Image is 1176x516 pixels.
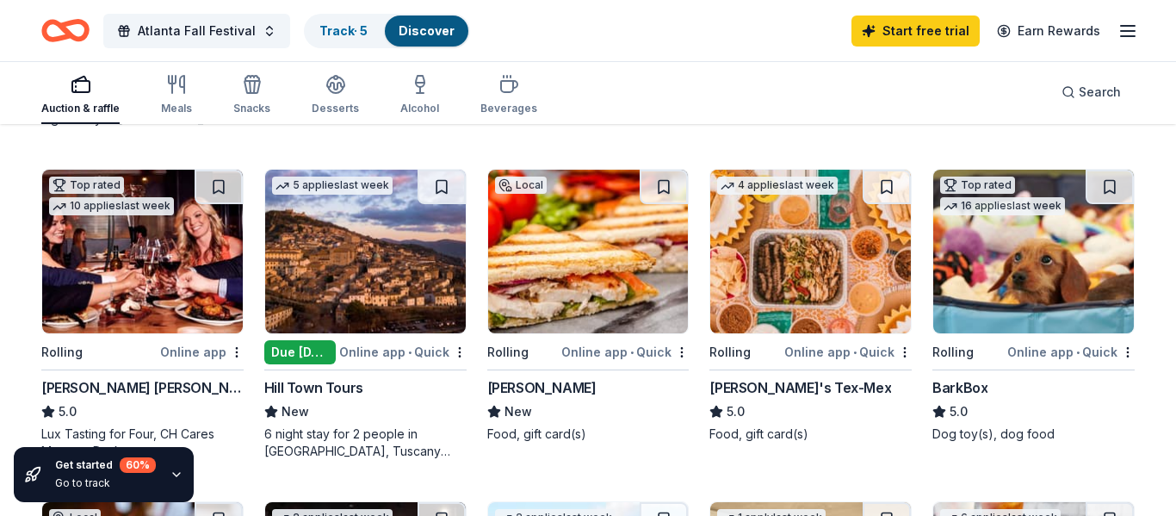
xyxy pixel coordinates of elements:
div: Food, gift card(s) [487,426,690,443]
div: Hill Town Tours [264,377,363,398]
div: Rolling [932,342,974,363]
img: Image for Chuy's Tex-Mex [710,170,911,333]
div: 60 % [120,457,156,473]
span: 5.0 [950,401,968,422]
a: Image for Chuy's Tex-Mex4 applieslast weekRollingOnline app•Quick[PERSON_NAME]'s Tex-Mex5.0Food, ... [709,169,912,443]
div: Online app Quick [339,341,467,363]
div: Alcohol [400,102,439,115]
a: Image for BarkBoxTop rated16 applieslast weekRollingOnline app•QuickBarkBox5.0Dog toy(s), dog food [932,169,1135,443]
div: Lux Tasting for Four, CH Cares Magnum Package [41,426,244,460]
div: Get started [55,457,156,473]
span: Search [1079,82,1121,103]
a: Image for Cooper's Hawk Winery and RestaurantsTop rated10 applieslast weekRollingOnline app[PERSO... [41,169,244,460]
span: New [282,401,309,422]
a: Image for Augustino'sLocalRollingOnline app•Quick[PERSON_NAME]NewFood, gift card(s) [487,169,690,443]
div: Go to track [55,476,156,490]
div: Online app Quick [784,341,912,363]
div: Rolling [709,342,751,363]
div: Beverages [480,102,537,115]
div: Meals [161,102,192,115]
button: Alcohol [400,67,439,124]
button: Meals [161,67,192,124]
div: Local [495,177,547,194]
button: Snacks [233,67,270,124]
a: Earn Rewards [987,16,1111,47]
img: Image for Augustino's [488,170,689,333]
span: 5.0 [727,401,745,422]
div: BarkBox [932,377,987,398]
div: [PERSON_NAME] [PERSON_NAME] Winery and Restaurants [41,377,244,398]
button: Atlanta Fall Festival [103,14,290,48]
div: Snacks [233,102,270,115]
button: Search [1048,75,1135,109]
div: Auction & raffle [41,102,120,115]
a: Home [41,10,90,51]
div: Online app [160,341,244,363]
a: Track· 5 [319,23,368,38]
a: Start free trial [851,16,980,47]
div: 4 applies last week [717,177,838,195]
span: • [630,345,634,359]
span: • [1076,345,1080,359]
div: 16 applies last week [940,197,1065,215]
div: Due [DATE] [264,340,336,364]
span: • [408,345,412,359]
div: Rolling [487,342,529,363]
a: Image for Hill Town Tours 5 applieslast weekDue [DATE]Online app•QuickHill Town ToursNew6 night s... [264,169,467,460]
img: Image for Hill Town Tours [265,170,466,333]
div: Desserts [312,102,359,115]
div: Top rated [940,177,1015,194]
div: Dog toy(s), dog food [932,426,1135,443]
div: Food, gift card(s) [709,426,912,443]
button: Track· 5Discover [304,14,470,48]
button: Beverages [480,67,537,124]
div: Top rated [49,177,124,194]
button: Auction & raffle [41,67,120,124]
img: Image for Cooper's Hawk Winery and Restaurants [42,170,243,333]
div: 6 night stay for 2 people in [GEOGRAPHIC_DATA], Tuscany (charity rate is $1380; retails at $2200;... [264,426,467,460]
div: 10 applies last week [49,197,174,215]
span: New [504,401,532,422]
div: Online app Quick [1007,341,1135,363]
span: 5.0 [59,401,77,422]
div: Online app Quick [561,341,689,363]
div: [PERSON_NAME]'s Tex-Mex [709,377,891,398]
div: [PERSON_NAME] [487,377,597,398]
span: • [853,345,857,359]
div: 5 applies last week [272,177,393,195]
a: Discover [399,23,455,38]
img: Image for BarkBox [933,170,1134,333]
span: Atlanta Fall Festival [138,21,256,41]
button: Desserts [312,67,359,124]
div: Rolling [41,342,83,363]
